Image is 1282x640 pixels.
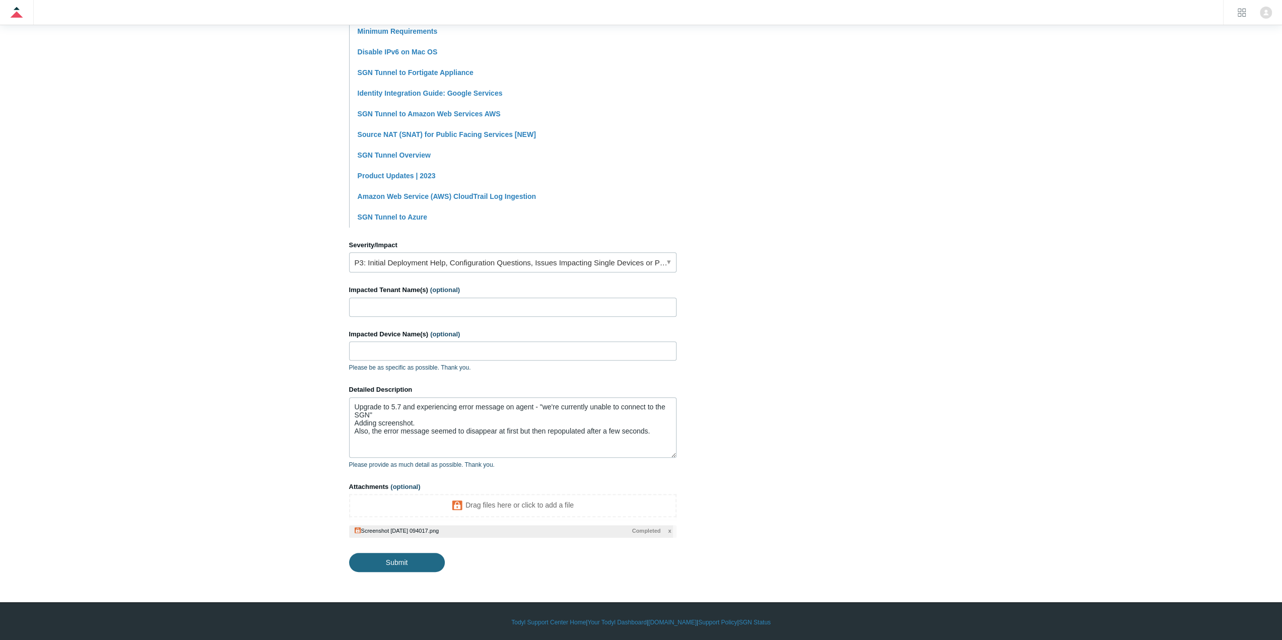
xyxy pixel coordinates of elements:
zd-hc-trigger: Click your profile icon to open the profile menu [1260,7,1272,19]
label: Impacted Tenant Name(s) [349,285,677,295]
span: (optional) [430,286,460,294]
img: user avatar [1260,7,1272,19]
a: Amazon Web Service (AWS) CloudTrail Log Ingestion [358,192,536,200]
p: Please provide as much detail as possible. Thank you. [349,460,677,469]
label: Impacted Device Name(s) [349,329,677,339]
div: | | | | [349,618,933,627]
a: SGN Status [739,618,771,627]
a: Identity Integration Guide: Google Services [358,89,503,97]
a: [DOMAIN_NAME] [648,618,697,627]
a: Todyl Support Center Home [511,618,586,627]
label: Detailed Description [349,385,677,395]
span: (optional) [430,330,460,338]
p: Please be as specific as possible. Thank you. [349,363,677,372]
a: SGN Tunnel to Amazon Web Services AWS [358,110,501,118]
a: P3: Initial Deployment Help, Configuration Questions, Issues Impacting Single Devices or Past Out... [349,252,677,272]
a: Minimum Requirements [358,27,438,35]
a: Disable IPv6 on Mac OS [358,48,438,56]
a: Support Policy [698,618,737,627]
a: SGN Tunnel to Azure [358,213,427,221]
span: (optional) [390,483,420,490]
span: x [668,527,671,535]
a: SGN Tunnel to Fortigate Appliance [358,68,474,77]
a: Product Updates | 2023 [358,172,436,180]
label: Attachments [349,482,677,492]
label: Severity/Impact [349,240,677,250]
input: Submit [349,553,445,572]
a: Source NAT (SNAT) for Public Facing Services [NEW] [358,130,536,138]
a: Your Todyl Dashboard [587,618,646,627]
a: SGN Tunnel Overview [358,151,431,159]
span: Completed [632,527,661,535]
